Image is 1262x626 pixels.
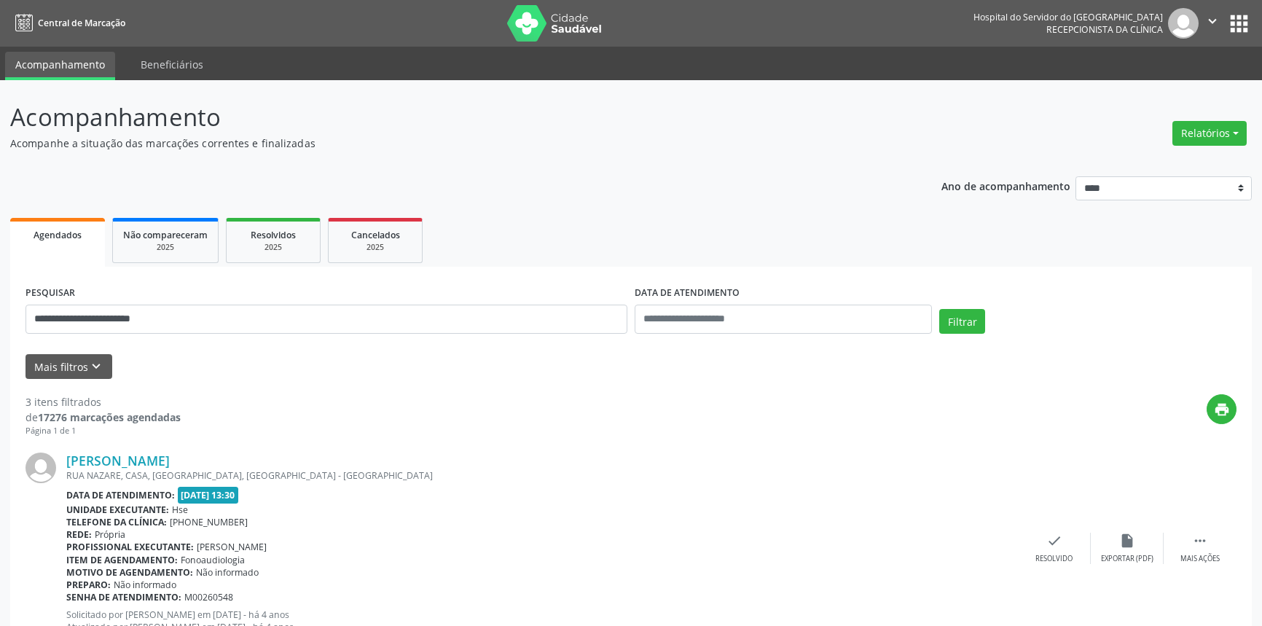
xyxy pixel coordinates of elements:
[10,99,879,136] p: Acompanhamento
[123,229,208,241] span: Não compareceram
[1180,554,1220,564] div: Mais ações
[38,410,181,424] strong: 17276 marcações agendadas
[1046,533,1062,549] i: check
[5,52,115,80] a: Acompanhamento
[123,242,208,253] div: 2025
[66,516,167,528] b: Telefone da clínica:
[1204,13,1220,29] i: 
[95,528,125,541] span: Própria
[351,229,400,241] span: Cancelados
[1035,554,1073,564] div: Resolvido
[10,11,125,35] a: Central de Marcação
[973,11,1163,23] div: Hospital do Servidor do [GEOGRAPHIC_DATA]
[34,229,82,241] span: Agendados
[66,528,92,541] b: Rede:
[635,282,740,305] label: DATA DE ATENDIMENTO
[1214,402,1230,418] i: print
[339,242,412,253] div: 2025
[10,136,879,151] p: Acompanhe a situação das marcações correntes e finalizadas
[1192,533,1208,549] i: 
[66,453,170,469] a: [PERSON_NAME]
[196,566,259,579] span: Não informado
[1226,11,1252,36] button: apps
[939,309,985,334] button: Filtrar
[66,489,175,501] b: Data de atendimento:
[130,52,213,77] a: Beneficiários
[1172,121,1247,146] button: Relatórios
[1046,23,1163,36] span: Recepcionista da clínica
[26,394,181,410] div: 3 itens filtrados
[26,425,181,437] div: Página 1 de 1
[26,354,112,380] button: Mais filtroskeyboard_arrow_down
[26,453,56,483] img: img
[181,554,245,566] span: Fonoaudiologia
[170,516,248,528] span: [PHONE_NUMBER]
[251,229,296,241] span: Resolvidos
[172,504,188,516] span: Hse
[114,579,176,591] span: Não informado
[1168,8,1199,39] img: img
[66,579,111,591] b: Preparo:
[66,554,178,566] b: Item de agendamento:
[66,566,193,579] b: Motivo de agendamento:
[38,17,125,29] span: Central de Marcação
[66,504,169,516] b: Unidade executante:
[26,410,181,425] div: de
[88,359,104,375] i: keyboard_arrow_down
[178,487,239,504] span: [DATE] 13:30
[66,541,194,553] b: Profissional executante:
[26,282,75,305] label: PESQUISAR
[1119,533,1135,549] i: insert_drive_file
[66,469,1018,482] div: RUA NAZARE, CASA, [GEOGRAPHIC_DATA], [GEOGRAPHIC_DATA] - [GEOGRAPHIC_DATA]
[197,541,267,553] span: [PERSON_NAME]
[184,591,233,603] span: M00260548
[941,176,1070,195] p: Ano de acompanhamento
[1199,8,1226,39] button: 
[1207,394,1236,424] button: print
[237,242,310,253] div: 2025
[66,591,181,603] b: Senha de atendimento:
[1101,554,1153,564] div: Exportar (PDF)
